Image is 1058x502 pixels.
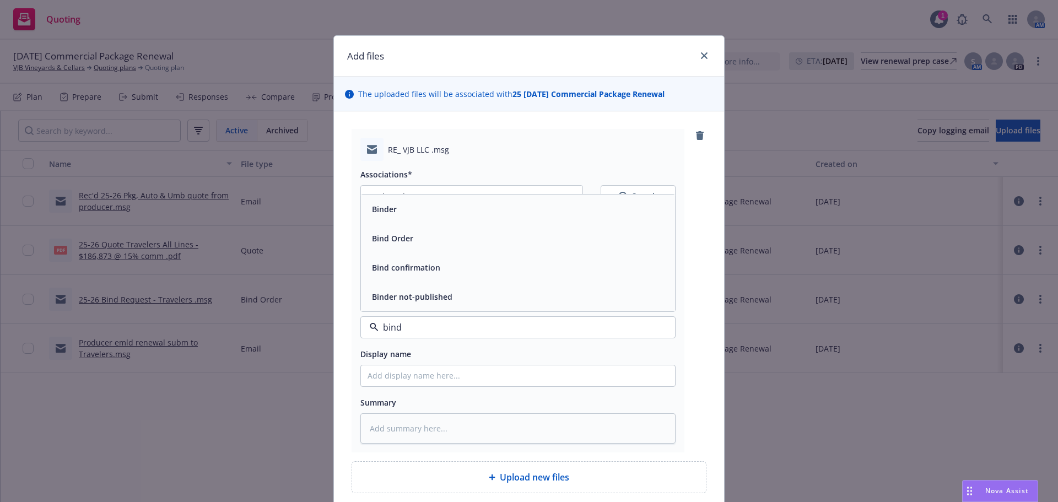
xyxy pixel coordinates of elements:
[360,169,412,180] span: Associations*
[693,129,706,142] a: remove
[352,461,706,493] div: Upload new files
[500,471,569,484] span: Upload new files
[379,321,653,334] input: Filter by keyword
[512,89,665,99] strong: 25 [DATE] Commercial Package Renewal
[388,144,449,155] span: RE_ VJB LLC .msg
[372,233,413,244] button: Bind Order
[372,262,440,273] button: Bind confirmation
[698,49,711,62] a: close
[361,365,675,386] input: Add display name here...
[347,49,384,63] h1: Add files
[962,480,1038,502] button: Nova Assist
[358,88,665,100] span: The uploaded files will be associated with
[360,185,583,207] button: 1selected
[372,291,452,303] button: Binder not-published
[360,397,396,408] span: Summary
[360,349,411,359] span: Display name
[370,191,405,202] span: 1 selected
[372,203,397,215] button: Binder
[985,486,1029,495] span: Nova Assist
[619,192,628,201] svg: Search
[601,185,676,207] button: SearchSearch
[619,191,657,202] div: Search
[963,481,976,501] div: Drag to move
